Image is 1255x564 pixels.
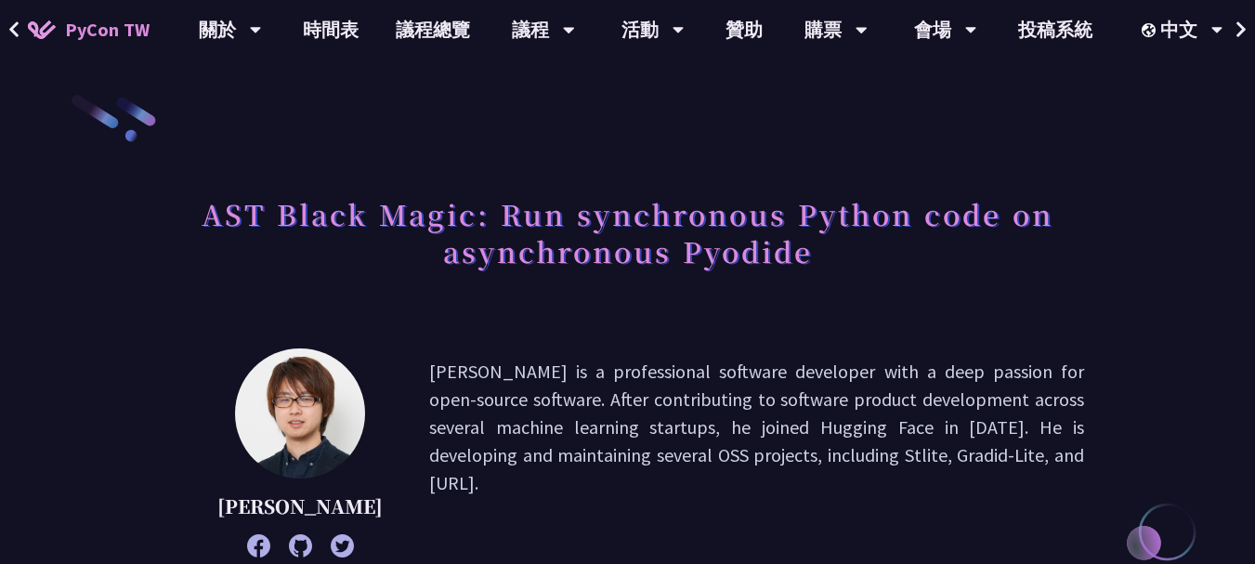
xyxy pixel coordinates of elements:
a: PyCon TW [9,7,168,53]
img: Home icon of PyCon TW 2025 [28,20,56,39]
span: PyCon TW [65,16,150,44]
img: Locale Icon [1142,23,1160,37]
p: [PERSON_NAME] is a professional software developer with a deep passion for open-source software. ... [429,358,1084,548]
img: Yuichiro Tachibana [235,348,365,479]
p: [PERSON_NAME] [217,492,383,520]
h1: AST Black Magic: Run synchronous Python code on asynchronous Pyodide [171,186,1084,279]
